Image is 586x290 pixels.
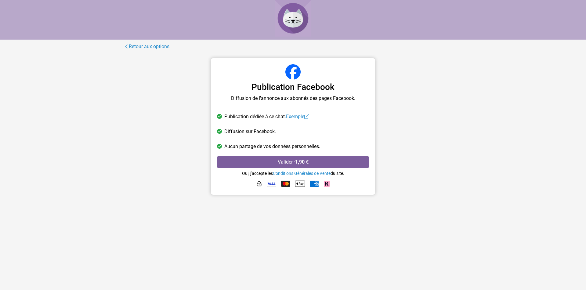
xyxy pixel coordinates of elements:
a: Exemple [286,114,309,119]
span: Diffusion sur Facebook. [224,128,276,135]
p: Diffusion de l'annonce aux abonnés des pages Facebook. [217,95,369,102]
img: Apple Pay [295,179,305,189]
img: Facebook [285,64,301,80]
strong: 1,90 € [295,159,309,165]
span: Publication dédiée à ce chat. [224,113,309,120]
img: Mastercard [281,181,290,187]
small: Oui, j'accepte les du site. [242,171,344,176]
img: Klarna [324,181,330,187]
img: Visa [267,181,276,187]
a: Conditions Générales de Vente [273,171,331,176]
span: Aucun partage de vos données personnelles. [224,143,320,150]
h3: Publication Facebook [217,82,369,92]
img: HTTPS : paiement sécurisé [256,181,262,187]
img: American Express [310,181,319,187]
button: Valider ·1,90 € [217,156,369,168]
a: Retour aux options [124,43,170,51]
